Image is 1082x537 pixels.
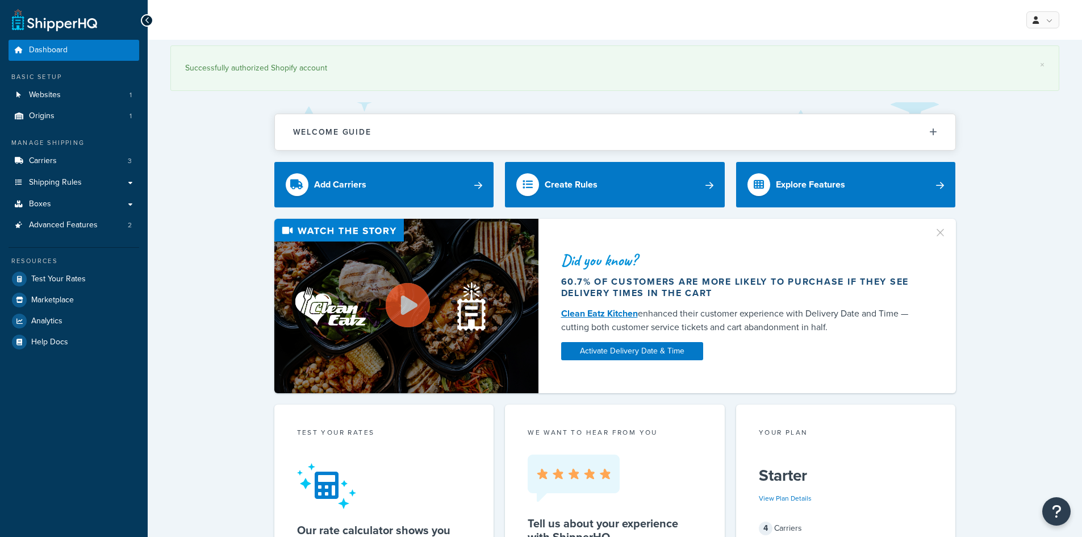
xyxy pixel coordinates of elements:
a: Clean Eatz Kitchen [561,307,638,320]
div: Carriers [759,521,933,536]
a: Shipping Rules [9,172,139,193]
a: Marketplace [9,290,139,310]
a: Dashboard [9,40,139,61]
li: Origins [9,106,139,127]
li: Advanced Features [9,215,139,236]
div: Test your rates [297,427,471,440]
span: Analytics [31,317,62,326]
div: 60.7% of customers are more likely to purchase if they see delivery times in the cart [561,276,920,299]
a: Activate Delivery Date & Time [561,342,703,360]
img: Video thumbnail [274,219,538,393]
div: enhanced their customer experience with Delivery Date and Time — cutting both customer service ti... [561,307,920,334]
div: Manage Shipping [9,138,139,148]
span: Help Docs [31,338,68,347]
span: Carriers [29,156,57,166]
span: Boxes [29,199,51,209]
a: Test Your Rates [9,269,139,289]
li: Websites [9,85,139,106]
a: × [1040,60,1045,69]
div: Resources [9,256,139,266]
h2: Welcome Guide [293,128,371,136]
span: Test Your Rates [31,274,86,284]
span: Websites [29,90,61,100]
span: Shipping Rules [29,178,82,188]
div: Create Rules [545,177,598,193]
span: Origins [29,111,55,121]
span: 4 [759,522,772,535]
h5: Starter [759,467,933,485]
span: 1 [129,90,132,100]
a: Analytics [9,311,139,331]
div: Your Plan [759,427,933,440]
div: Explore Features [776,177,845,193]
li: Carriers [9,151,139,172]
a: Add Carriers [274,162,494,207]
div: Successfully authorized Shopify account [185,60,1045,76]
span: Advanced Features [29,220,98,230]
a: Origins1 [9,106,139,127]
a: Carriers3 [9,151,139,172]
div: Basic Setup [9,72,139,82]
p: we want to hear from you [528,427,702,438]
a: Advanced Features2 [9,215,139,236]
a: Create Rules [505,162,725,207]
a: Websites1 [9,85,139,106]
span: 1 [129,111,132,121]
div: Add Carriers [314,177,366,193]
span: Dashboard [29,45,68,55]
span: 3 [128,156,132,166]
a: Boxes [9,194,139,215]
button: Open Resource Center [1042,497,1071,526]
a: View Plan Details [759,493,812,503]
a: Help Docs [9,332,139,352]
div: Did you know? [561,252,920,268]
button: Welcome Guide [275,114,955,150]
span: Marketplace [31,295,74,305]
span: 2 [128,220,132,230]
a: Explore Features [736,162,956,207]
